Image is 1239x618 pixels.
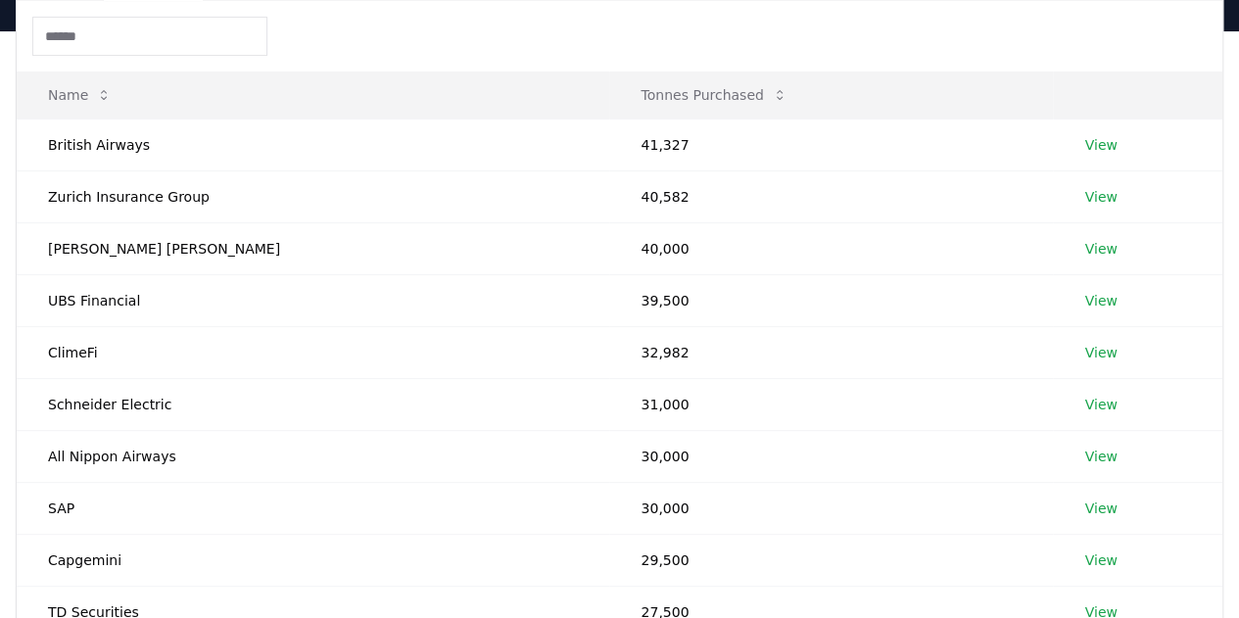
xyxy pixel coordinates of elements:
[17,326,609,378] td: ClimeFi
[1084,395,1117,414] a: View
[1084,291,1117,310] a: View
[609,534,1053,586] td: 29,500
[609,222,1053,274] td: 40,000
[17,430,609,482] td: All Nippon Airways
[609,170,1053,222] td: 40,582
[609,482,1053,534] td: 30,000
[609,274,1053,326] td: 39,500
[17,534,609,586] td: Capgemini
[1084,550,1117,570] a: View
[1084,343,1117,362] a: View
[17,482,609,534] td: SAP
[1084,135,1117,155] a: View
[17,222,609,274] td: [PERSON_NAME] [PERSON_NAME]
[609,430,1053,482] td: 30,000
[1084,187,1117,207] a: View
[1084,447,1117,466] a: View
[609,119,1053,170] td: 41,327
[625,75,802,115] button: Tonnes Purchased
[609,378,1053,430] td: 31,000
[17,274,609,326] td: UBS Financial
[17,119,609,170] td: British Airways
[609,326,1053,378] td: 32,982
[32,75,127,115] button: Name
[1084,499,1117,518] a: View
[17,378,609,430] td: Schneider Electric
[1084,239,1117,259] a: View
[17,170,609,222] td: Zurich Insurance Group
